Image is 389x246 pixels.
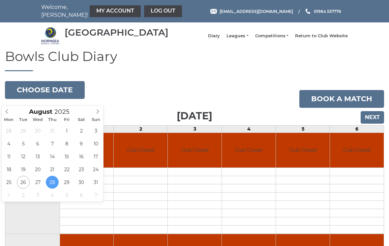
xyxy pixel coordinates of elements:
a: Phone us 01964 537776 [305,8,341,15]
a: Email [EMAIL_ADDRESS][DOMAIN_NAME] [210,8,293,15]
span: September 3, 2025 [31,189,44,201]
td: Club Closed [114,133,167,168]
img: Hornsea Bowls Centre [41,27,59,45]
span: August 13, 2025 [31,150,44,163]
span: September 6, 2025 [75,189,88,201]
span: August 7, 2025 [46,137,59,150]
span: September 2, 2025 [17,189,30,201]
span: August 29, 2025 [60,176,73,189]
span: August 12, 2025 [17,150,30,163]
span: August 20, 2025 [31,163,44,176]
td: Club Closed [330,133,384,168]
span: August 17, 2025 [89,150,102,163]
a: Leagues [226,33,248,39]
a: My Account [90,5,141,17]
span: July 29, 2025 [17,124,30,137]
span: September 7, 2025 [89,189,102,201]
a: Return to Club Website [295,33,348,39]
span: August 8, 2025 [60,137,73,150]
h1: Bowls Club Diary [5,49,384,71]
span: Scroll to increment [29,109,52,115]
td: 2 [114,126,168,133]
span: August 28, 2025 [46,176,59,189]
a: Competitions [255,33,288,39]
span: September 5, 2025 [60,189,73,201]
span: August 5, 2025 [17,137,30,150]
nav: Welcome, [PERSON_NAME]! [41,3,163,19]
img: Phone us [306,9,310,14]
span: August 30, 2025 [75,176,88,189]
span: Thu [45,118,60,122]
td: 5 [276,126,330,133]
span: August 2, 2025 [75,124,88,137]
span: July 28, 2025 [2,124,15,137]
td: Club Closed [276,133,330,168]
span: August 15, 2025 [60,150,73,163]
td: 3 [168,126,222,133]
span: August 14, 2025 [46,150,59,163]
a: Log out [144,5,182,17]
span: August 18, 2025 [2,163,15,176]
span: Mon [2,118,16,122]
span: August 25, 2025 [2,176,15,189]
button: Choose date [5,81,85,99]
span: August 27, 2025 [31,176,44,189]
span: Fri [60,118,74,122]
span: August 10, 2025 [89,137,102,150]
span: August 22, 2025 [60,163,73,176]
span: [EMAIL_ADDRESS][DOMAIN_NAME] [220,9,293,14]
td: Club Closed [222,133,276,168]
span: August 31, 2025 [89,176,102,189]
span: August 24, 2025 [89,163,102,176]
span: July 31, 2025 [46,124,59,137]
span: August 4, 2025 [2,137,15,150]
span: August 3, 2025 [89,124,102,137]
span: September 1, 2025 [2,189,15,201]
span: August 6, 2025 [31,137,44,150]
td: Club Closed [168,133,222,168]
span: Sun [89,118,103,122]
span: Sat [74,118,89,122]
span: August 26, 2025 [17,176,30,189]
span: August 23, 2025 [75,163,88,176]
span: Wed [31,118,45,122]
input: Scroll to increment [52,108,78,115]
span: August 1, 2025 [60,124,73,137]
td: 4 [222,126,276,133]
div: [GEOGRAPHIC_DATA] [65,27,168,38]
a: Book a match [299,90,384,108]
span: September 4, 2025 [46,189,59,201]
span: Tue [16,118,31,122]
span: 01964 537776 [314,9,341,14]
span: July 30, 2025 [31,124,44,137]
span: August 11, 2025 [2,150,15,163]
span: August 19, 2025 [17,163,30,176]
input: Next [361,111,384,124]
span: August 9, 2025 [75,137,88,150]
span: August 21, 2025 [46,163,59,176]
span: August 16, 2025 [75,150,88,163]
td: 6 [330,126,384,133]
a: Diary [208,33,220,39]
img: Email [210,9,217,14]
